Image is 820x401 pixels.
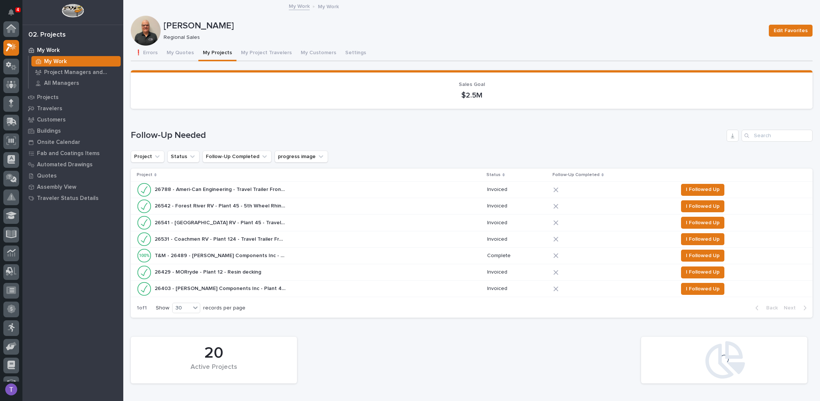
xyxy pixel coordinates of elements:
[140,91,804,100] p: $2.5M
[686,235,720,244] span: I Followed Up
[37,195,99,202] p: Traveler Status Details
[143,363,284,379] div: Active Projects
[487,236,547,243] p: Invoiced
[131,299,153,317] p: 1 of 1
[681,233,724,245] button: I Followed Up
[131,181,813,198] tr: 26788 - Ameri-Can Engineering - Travel Trailer Front Rotational Coupler26788 - Ameri-Can Engineer...
[3,382,19,397] button: users-avatar
[774,26,808,35] span: Edit Favorites
[164,34,760,41] p: Regional Sales
[131,231,813,247] tr: 26531 - Coachmen RV - Plant 124 - Travel Trailer Front Rotational Coupler26531 - Coachmen RV - Pl...
[143,344,284,363] div: 20
[203,305,245,311] p: records per page
[22,170,123,181] a: Quotes
[37,150,100,157] p: Fab and Coatings Items
[167,151,199,163] button: Status
[37,161,93,168] p: Automated Drawings
[16,7,19,12] p: 4
[289,1,310,10] a: My Work
[37,94,59,101] p: Projects
[553,171,600,179] p: Follow-Up Completed
[155,201,287,209] p: 26542 - Forest River RV - Plant 45 - 5th Wheel Rhino Front Rotational Coupler
[781,305,813,311] button: Next
[22,159,123,170] a: Automated Drawings
[3,4,19,20] button: Notifications
[686,251,720,260] span: I Followed Up
[762,305,778,311] span: Back
[22,92,123,103] a: Projects
[156,305,169,311] p: Show
[769,25,813,37] button: Edit Favorites
[155,218,287,226] p: 26541 - Forest River RV - Plant 45 - Travel Trailer Front Rotational Coupler
[44,80,79,87] p: All Managers
[131,264,813,280] tr: 26429 - MORryde - Plant 12 - Resin decking26429 - MORryde - Plant 12 - Resin decking InvoicedI Fo...
[749,305,781,311] button: Back
[37,47,60,54] p: My Work
[29,56,123,67] a: My Work
[37,173,57,179] p: Quotes
[29,67,123,77] a: Project Managers and Engineers
[22,148,123,159] a: Fab and Coatings Items
[487,286,547,292] p: Invoiced
[681,250,724,262] button: I Followed Up
[686,268,720,277] span: I Followed Up
[37,184,76,191] p: Assembly View
[164,21,763,31] p: [PERSON_NAME]
[686,218,720,227] span: I Followed Up
[28,31,66,39] div: 02. Projects
[686,284,720,293] span: I Followed Up
[487,186,547,193] p: Invoiced
[44,58,67,65] p: My Work
[22,44,123,56] a: My Work
[202,151,272,163] button: Follow-Up Completed
[22,103,123,114] a: Travelers
[131,247,813,264] tr: T&M - 26489 - [PERSON_NAME] Components Inc - Plant 45 Lifting Hook Modifications - T&MT&M - 26489...
[275,151,328,163] button: progress image
[131,215,813,231] tr: 26541 - [GEOGRAPHIC_DATA] RV - Plant 45 - Travel Trailer Front Rotational Coupler26541 - [GEOGRAP...
[22,136,123,148] a: Onsite Calendar
[681,266,724,278] button: I Followed Up
[131,151,164,163] button: Project
[155,251,287,259] p: T&M - 26489 - Lippert Components Inc - Plant 45 Lifting Hook Modifications - T&M
[22,181,123,192] a: Assembly View
[155,235,287,243] p: 26531 - Coachmen RV - Plant 124 - Travel Trailer Front Rotational Coupler
[155,185,287,193] p: 26788 - Ameri-Can Engineering - Travel Trailer Front Rotational Coupler
[9,9,19,21] div: Notifications4
[37,128,61,135] p: Buildings
[686,202,720,211] span: I Followed Up
[784,305,800,311] span: Next
[236,46,296,61] button: My Project Travelers
[22,192,123,204] a: Traveler Status Details
[37,117,66,123] p: Customers
[162,46,198,61] button: My Quotes
[487,203,547,209] p: Invoiced
[22,125,123,136] a: Buildings
[341,46,371,61] button: Settings
[686,185,720,194] span: I Followed Up
[37,139,80,146] p: Onsite Calendar
[131,46,162,61] button: ❗ Errors
[37,105,62,112] p: Travelers
[22,114,123,125] a: Customers
[155,268,263,275] p: 26429 - MORryde - Plant 12 - Resin decking
[487,253,547,259] p: Complete
[29,78,123,88] a: All Managers
[44,69,118,76] p: Project Managers and Engineers
[62,4,84,18] img: Workspace Logo
[681,217,724,229] button: I Followed Up
[681,200,724,212] button: I Followed Up
[155,284,287,292] p: 26403 - Lippert Components Inc - Plant 45 - Custom Torsion Axle Lifting Device
[487,269,547,275] p: Invoiced
[131,281,813,297] tr: 26403 - [PERSON_NAME] Components Inc - Plant 45 - Custom Torsion Axle Lifting Device26403 - [PERS...
[296,46,341,61] button: My Customers
[173,304,191,312] div: 30
[742,130,813,142] input: Search
[318,2,339,10] p: My Work
[198,46,236,61] button: My Projects
[131,198,813,215] tr: 26542 - Forest River RV - Plant 45 - 5th Wheel Rhino Front Rotational Coupler26542 - Forest River...
[131,130,724,141] h1: Follow-Up Needed
[487,220,547,226] p: Invoiced
[681,283,724,295] button: I Followed Up
[681,184,724,196] button: I Followed Up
